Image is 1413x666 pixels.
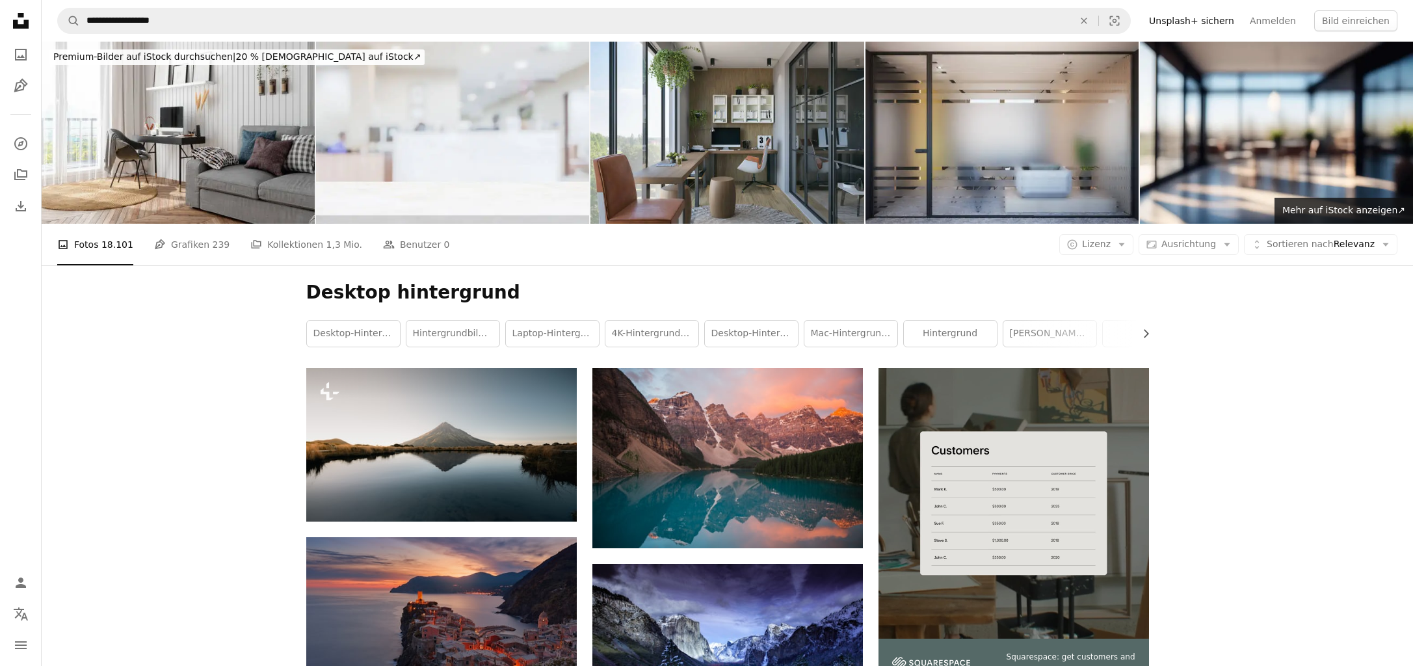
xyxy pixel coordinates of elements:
span: Mehr auf iStock anzeigen ↗ [1282,205,1405,215]
button: Menü [8,632,34,658]
a: Kollektionen 1,3 Mio. [250,224,362,265]
span: 1,3 Mio. [326,237,362,252]
a: Bisherige Downloads [8,193,34,219]
a: Premium-Bilder auf iStock durchsuchen|20 % [DEMOGRAPHIC_DATA] auf iStock↗ [42,42,432,73]
img: Unscharfes Hintergrundbild eines geräumigen Flurs in einem modernen Büro. [1140,42,1413,224]
a: Anmelden [1242,10,1304,31]
a: Natur [1103,321,1196,347]
div: 20 % [DEMOGRAPHIC_DATA] auf iStock ↗ [49,49,425,65]
img: Home Office Interieur im skandinavischen Stil [42,42,315,224]
a: Bergspiegelung auf Gewässer [592,452,863,464]
a: Benutzer 0 [383,224,450,265]
a: Fotos [8,42,34,68]
a: ein See mit einem Berg im Hintergrund [306,438,577,450]
a: Mac-Hintergrundbild [804,321,897,347]
a: Grafiken [8,73,34,99]
button: Visuelle Suche [1099,8,1130,33]
button: Löschen [1070,8,1098,33]
a: Laptop-Hintergrundbild [506,321,599,347]
a: Hintergrund [904,321,997,347]
span: Lizenz [1082,239,1111,249]
h1: Desktop hintergrund [306,281,1149,304]
a: Entdecken [8,131,34,157]
button: Lizenz [1059,234,1133,255]
img: Modernes Home Office [590,42,864,224]
span: Relevanz [1267,238,1375,251]
button: Sprache [8,601,34,627]
span: Ausrichtung [1161,239,1216,249]
button: Sortieren nachRelevanz [1244,234,1397,255]
img: Bergspiegelung auf Gewässer [592,368,863,548]
span: 0 [444,237,450,252]
span: Sortieren nach [1267,239,1334,249]
a: Desktop-Hintergründe [705,321,798,347]
a: Foto von Bergen und Bäumen [592,648,863,659]
a: 4K-Hintergrundbild [605,321,698,347]
span: Premium-Bilder auf iStock durchsuchen | [53,51,236,62]
img: file-1747939376688-baf9a4a454ffimage [878,368,1149,639]
form: Finden Sie Bildmaterial auf der ganzen Webseite [57,8,1131,34]
button: Liste nach rechts verschieben [1134,321,1149,347]
a: [PERSON_NAME] Tapete [1003,321,1096,347]
span: 239 [212,237,230,252]
a: Unsplash+ sichern [1141,10,1242,31]
a: Mehr auf iStock anzeigen↗ [1274,198,1413,224]
a: Kollektionen [8,162,34,188]
a: Anmelden / Registrieren [8,570,34,596]
button: Bild einreichen [1314,10,1397,31]
button: Ausrichtung [1139,234,1239,255]
a: Hintergrundbild 4K [406,321,499,347]
img: ein See mit einem Berg im Hintergrund [306,368,577,521]
a: Luftaufnahme des Dorfes auf einer Bergklippe während des orangefarbenen Sonnenuntergangs [306,621,577,633]
button: Unsplash suchen [58,8,80,33]
a: Desktop-Hintergrund [307,321,400,347]
a: Grafiken 239 [154,224,230,265]
img: Marble table top with blur hospital clinic medical interior background [316,42,589,224]
img: Innenarchitektur. Computergeneriertes Bild des Büros. Eingang Lobby. Architektonische Visualisier... [865,42,1139,224]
